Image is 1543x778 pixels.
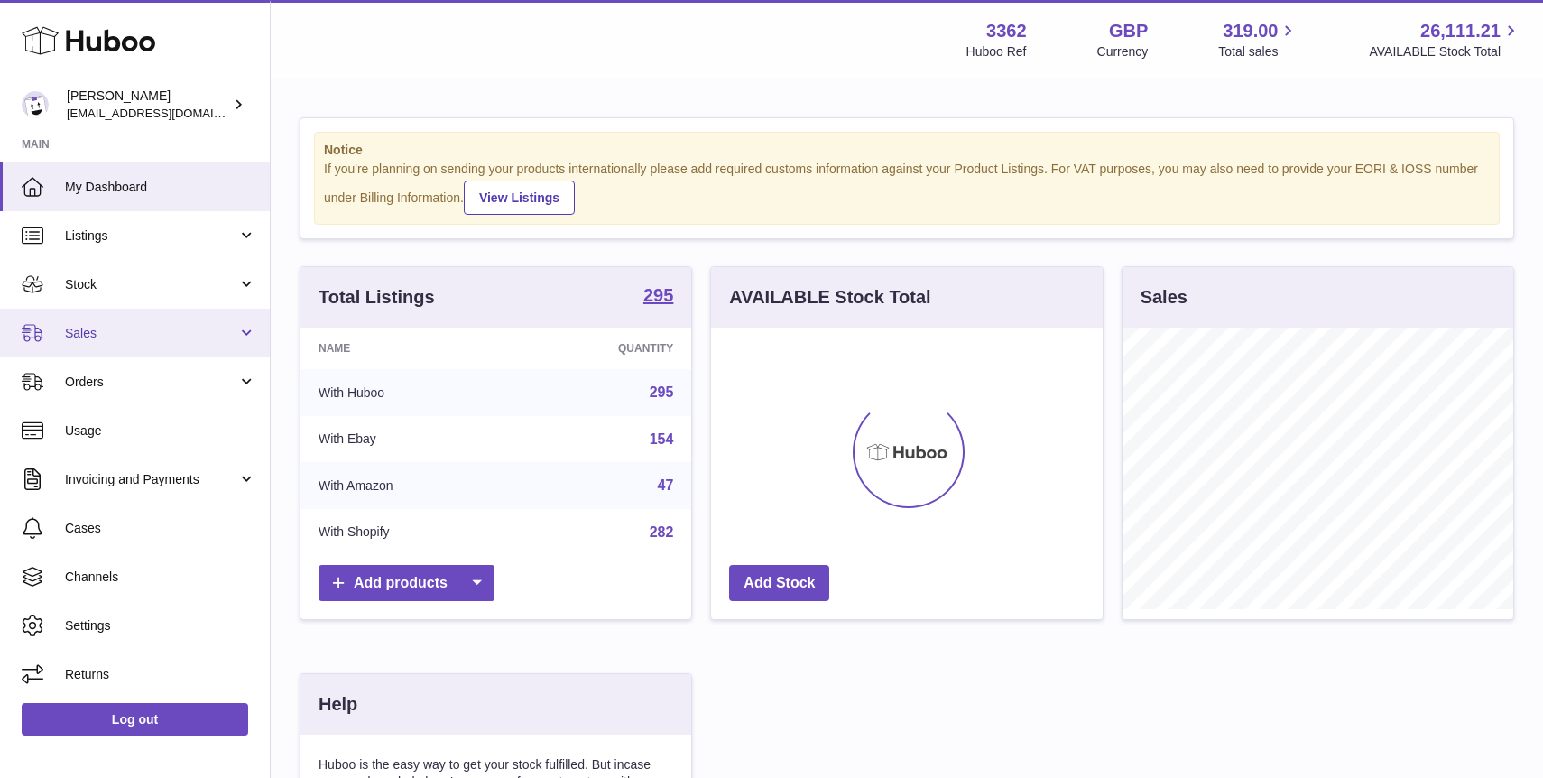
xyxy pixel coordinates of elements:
[1369,19,1521,60] a: 26,111.21 AVAILABLE Stock Total
[1369,43,1521,60] span: AVAILABLE Stock Total
[319,692,357,717] h3: Help
[65,569,256,586] span: Channels
[729,285,930,310] h3: AVAILABLE Stock Total
[729,565,829,602] a: Add Stock
[1141,285,1187,310] h3: Sales
[65,227,237,245] span: Listings
[1218,19,1298,60] a: 319.00 Total sales
[1223,19,1278,43] span: 319.00
[986,19,1027,43] strong: 3362
[65,325,237,342] span: Sales
[67,106,265,120] span: [EMAIL_ADDRESS][DOMAIN_NAME]
[65,276,237,293] span: Stock
[300,462,514,509] td: With Amazon
[966,43,1027,60] div: Huboo Ref
[65,179,256,196] span: My Dashboard
[22,91,49,118] img: sales@gamesconnection.co.uk
[65,374,237,391] span: Orders
[300,509,514,556] td: With Shopify
[65,471,237,488] span: Invoicing and Payments
[65,617,256,634] span: Settings
[300,328,514,369] th: Name
[324,161,1490,215] div: If you're planning on sending your products internationally please add required customs informati...
[319,285,435,310] h3: Total Listings
[650,431,674,447] a: 154
[1420,19,1501,43] span: 26,111.21
[22,703,248,736] a: Log out
[643,286,673,308] a: 295
[67,88,229,122] div: [PERSON_NAME]
[1097,43,1149,60] div: Currency
[300,416,514,463] td: With Ebay
[1218,43,1298,60] span: Total sales
[1109,19,1148,43] strong: GBP
[464,181,575,215] a: View Listings
[319,565,494,602] a: Add products
[650,524,674,540] a: 282
[324,142,1490,159] strong: Notice
[300,369,514,416] td: With Huboo
[650,384,674,400] a: 295
[514,328,691,369] th: Quantity
[65,422,256,440] span: Usage
[65,520,256,537] span: Cases
[65,666,256,683] span: Returns
[658,477,674,493] a: 47
[643,286,673,304] strong: 295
